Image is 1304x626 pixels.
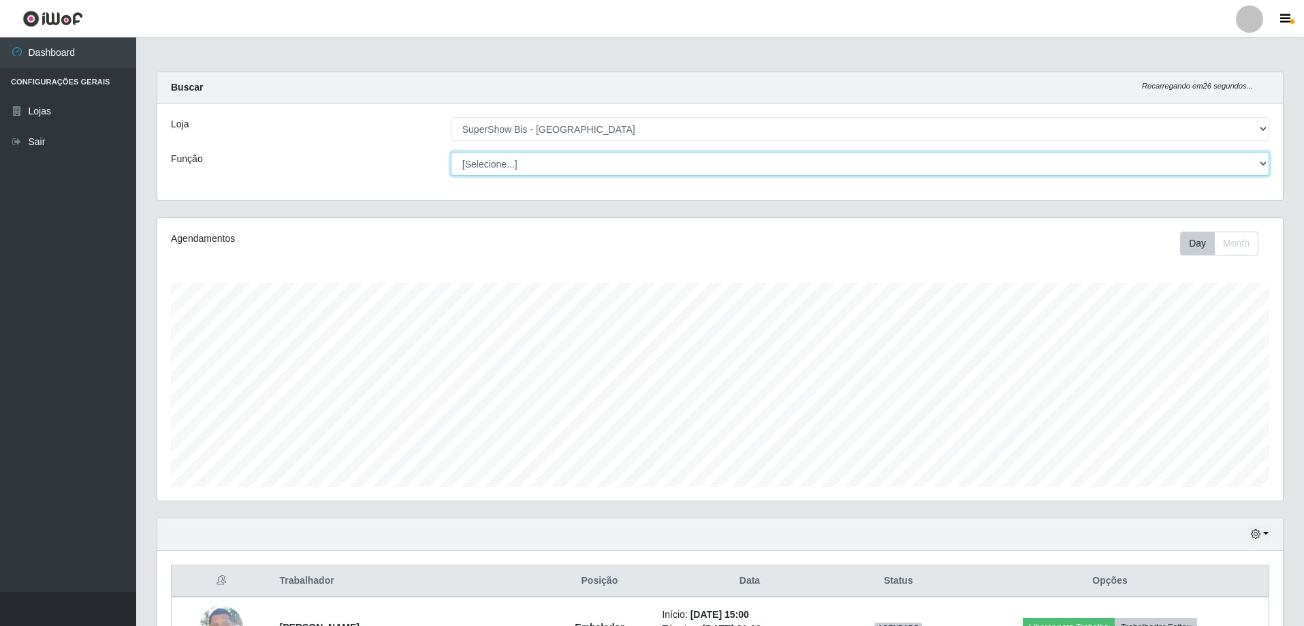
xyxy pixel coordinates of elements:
div: Toolbar with button groups [1180,232,1269,255]
img: CoreUI Logo [22,10,83,27]
th: Opções [951,565,1269,597]
div: Agendamentos [171,232,617,246]
button: Month [1214,232,1258,255]
strong: Buscar [171,82,203,93]
i: Recarregando em 26 segundos... [1142,82,1253,90]
th: Status [846,565,952,597]
div: First group [1180,232,1258,255]
time: [DATE] 15:00 [690,609,749,620]
th: Posição [545,565,654,597]
li: Início: [662,608,837,622]
label: Loja [171,117,189,131]
th: Data [654,565,845,597]
th: Trabalhador [272,565,545,597]
button: Day [1180,232,1215,255]
label: Função [171,152,203,166]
